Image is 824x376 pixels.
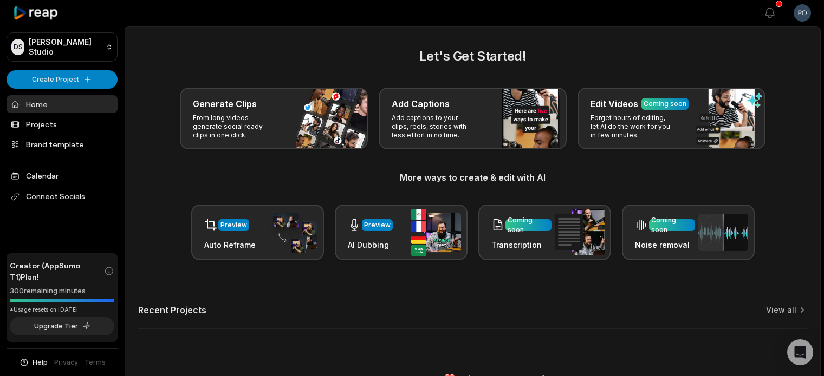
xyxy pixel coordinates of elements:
[508,215,549,235] div: Coming soon
[10,260,104,282] span: Creator (AppSumo T1) Plan!
[85,358,106,367] a: Terms
[651,215,693,235] div: Coming soon
[364,220,391,230] div: Preview
[138,305,206,315] h2: Recent Projects
[138,171,807,184] h3: More ways to create & edit with AI
[268,212,317,254] img: auto_reframe.png
[766,305,796,315] a: View all
[7,115,118,133] a: Projects
[787,339,813,365] div: Open Intercom Messenger
[7,95,118,113] a: Home
[591,114,674,140] p: Forget hours of editing, let AI do the work for you in few minutes.
[10,306,114,314] div: *Usage resets on [DATE]
[392,114,476,140] p: Add captions to your clips, reels, stories with less effort in no time.
[138,47,807,66] h2: Let's Get Started!
[19,358,48,367] button: Help
[411,209,461,256] img: ai_dubbing.png
[204,239,256,250] h3: Auto Reframe
[644,99,686,109] div: Coming soon
[29,37,101,57] p: [PERSON_NAME] Studio
[7,135,118,153] a: Brand template
[7,70,118,89] button: Create Project
[698,214,748,251] img: noise_removal.png
[193,114,277,140] p: From long videos generate social ready clips in one click.
[591,97,638,110] h3: Edit Videos
[10,286,114,296] div: 300 remaining minutes
[7,167,118,184] a: Calendar
[11,39,24,55] div: DS
[635,239,695,250] h3: Noise removal
[348,239,393,250] h3: AI Dubbing
[220,220,247,230] div: Preview
[33,358,48,367] span: Help
[54,358,78,367] a: Privacy
[555,209,605,255] img: transcription.png
[193,97,257,110] h3: Generate Clips
[392,97,450,110] h3: Add Captions
[10,317,114,335] button: Upgrade Tier
[7,187,118,206] span: Connect Socials
[491,239,552,250] h3: Transcription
